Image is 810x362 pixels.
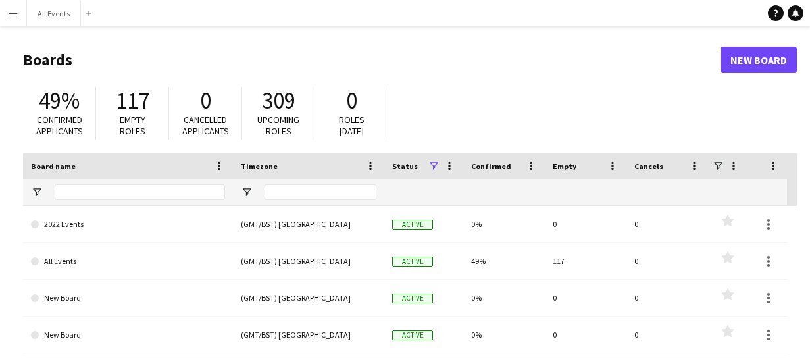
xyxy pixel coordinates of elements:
span: Active [392,257,433,267]
div: (GMT/BST) [GEOGRAPHIC_DATA] [233,243,384,279]
div: (GMT/BST) [GEOGRAPHIC_DATA] [233,317,384,353]
span: Timezone [241,161,278,171]
button: All Events [27,1,81,26]
a: All Events [31,243,225,280]
span: 49% [39,86,80,115]
span: Active [392,294,433,303]
span: 309 [262,86,295,115]
span: Board name [31,161,76,171]
div: 49% [463,243,545,279]
span: Active [392,330,433,340]
button: Open Filter Menu [241,186,253,198]
span: Status [392,161,418,171]
div: (GMT/BST) [GEOGRAPHIC_DATA] [233,206,384,242]
span: Upcoming roles [257,114,299,137]
span: Empty roles [120,114,145,137]
span: 117 [116,86,149,115]
span: Roles [DATE] [339,114,365,137]
span: Confirmed applicants [36,114,83,137]
a: 2022 Events [31,206,225,243]
div: 0 [545,317,626,353]
div: 0% [463,206,545,242]
div: 0 [626,243,708,279]
div: 0 [626,280,708,316]
span: 0 [200,86,211,115]
span: Cancelled applicants [182,114,229,137]
div: 0 [626,317,708,353]
div: (GMT/BST) [GEOGRAPHIC_DATA] [233,280,384,316]
span: Cancels [634,161,663,171]
span: 0 [346,86,357,115]
a: New Board [31,317,225,353]
div: 0 [545,206,626,242]
span: Confirmed [471,161,511,171]
input: Timezone Filter Input [265,184,376,200]
span: Active [392,220,433,230]
button: Open Filter Menu [31,186,43,198]
div: 117 [545,243,626,279]
div: 0% [463,280,545,316]
div: 0 [626,206,708,242]
div: 0 [545,280,626,316]
a: New Board [721,47,797,73]
input: Board name Filter Input [55,184,225,200]
h1: Boards [23,50,721,70]
div: 0% [463,317,545,353]
span: Empty [553,161,576,171]
a: New Board [31,280,225,317]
